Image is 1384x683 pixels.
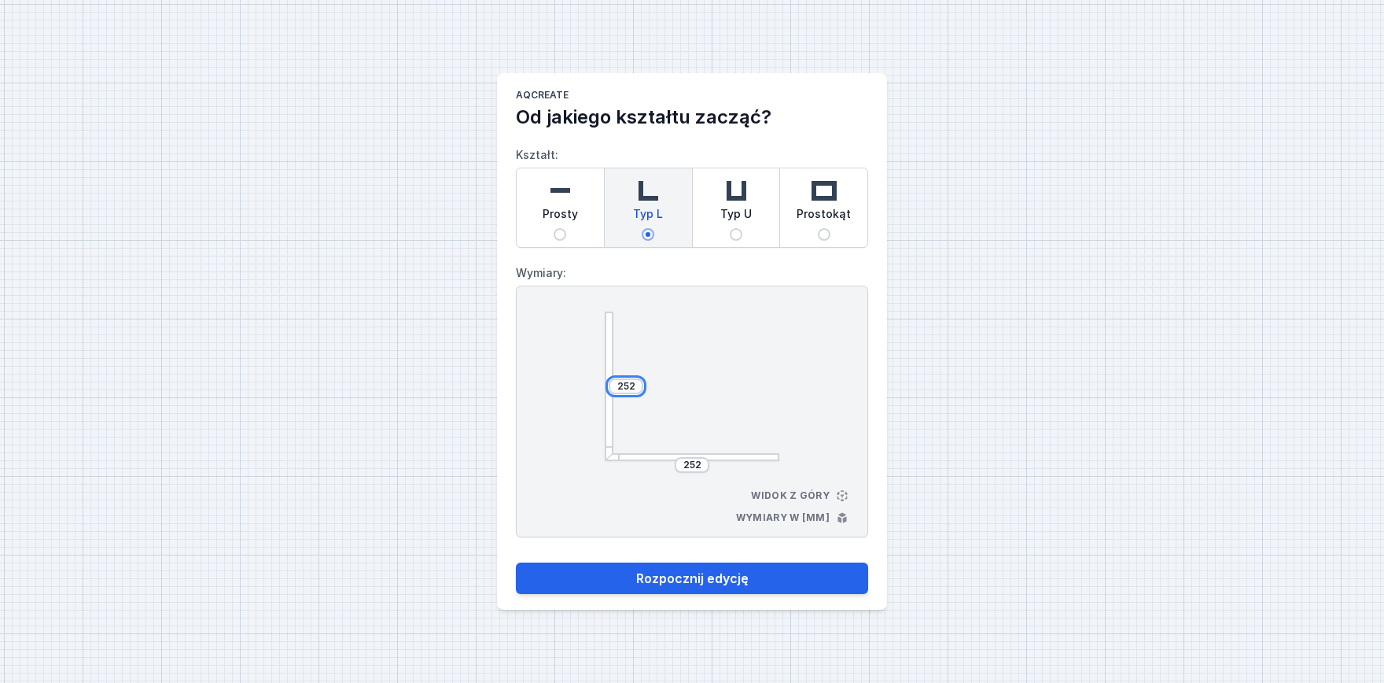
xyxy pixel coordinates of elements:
[808,175,840,206] img: rectangle.svg
[720,175,752,206] img: u-shaped.svg
[554,228,566,241] input: Prosty
[516,105,868,130] h2: Od jakiego kształtu zacząć?
[516,89,868,105] h1: AQcreate
[516,260,868,286] label: Wymiary:
[633,206,663,228] span: Typ L
[720,206,752,228] span: Typ U
[613,380,639,393] input: Wymiar [mm]
[516,142,868,248] label: Kształt:
[516,563,868,594] button: Rozpocznij edycję
[544,175,576,206] img: straight.svg
[642,228,654,241] input: Typ L
[632,175,664,206] img: l-shaped.svg
[797,206,851,228] span: Prostokąt
[730,228,742,241] input: Typ U
[543,206,578,228] span: Prosty
[679,459,705,471] input: Wymiar [mm]
[818,228,830,241] input: Prostokąt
